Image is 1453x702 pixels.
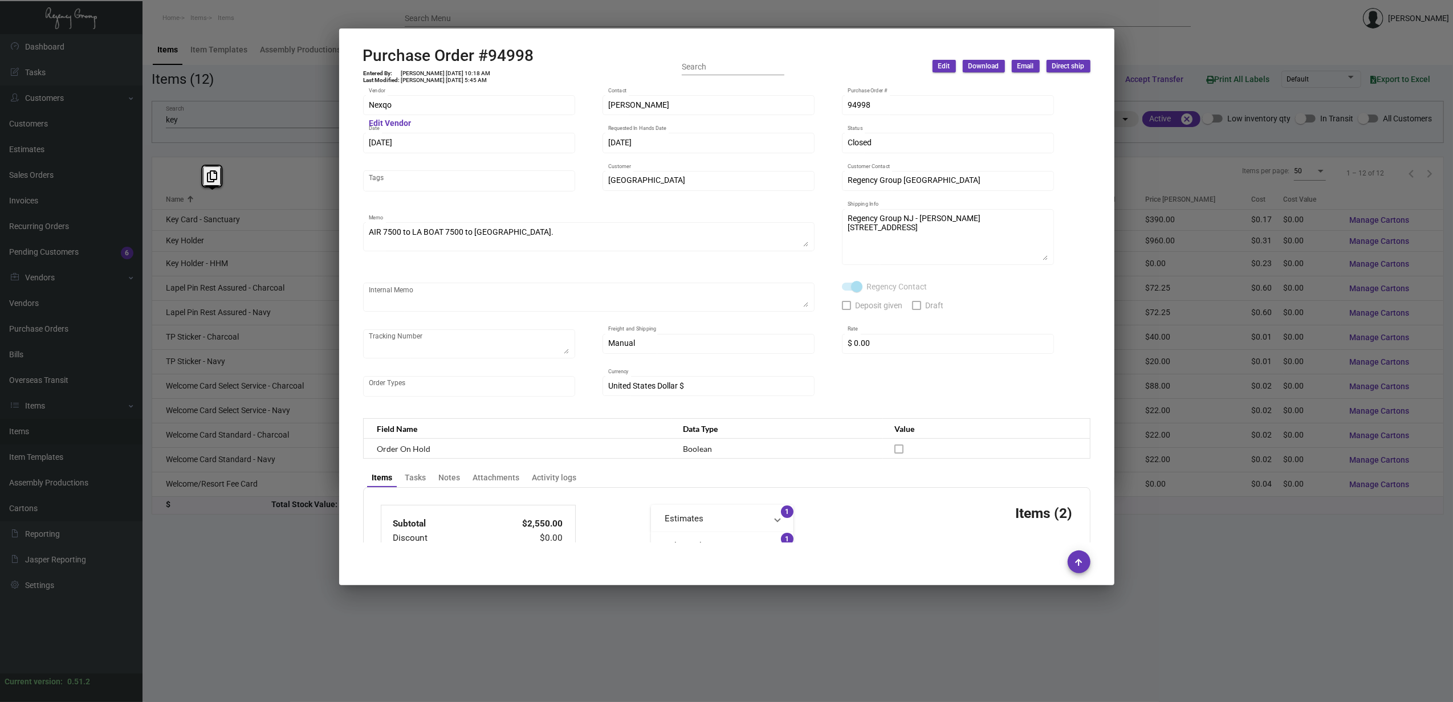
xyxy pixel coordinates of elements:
span: Boolean [683,444,713,454]
button: Email [1012,60,1040,72]
span: Manual [608,338,635,348]
div: Attachments [473,472,519,484]
span: Email [1017,62,1034,71]
button: Direct ship [1047,60,1090,72]
th: Data Type [672,419,883,439]
th: Value [883,419,1090,439]
td: Entered By: [363,70,401,77]
td: $2,550.00 [495,517,564,531]
mat-panel-title: Estimates [665,512,766,525]
td: [PERSON_NAME] [DATE] 5:45 AM [401,77,491,84]
div: Activity logs [532,472,576,484]
div: Notes [438,472,460,484]
span: Edit [938,62,950,71]
td: Last Modified: [363,77,401,84]
td: [PERSON_NAME] [DATE] 10:18 AM [401,70,491,77]
span: Closed [848,138,872,147]
mat-expansion-panel-header: Sales Orders [651,532,793,560]
div: Items [372,472,392,484]
button: Download [963,60,1005,72]
h2: Purchase Order #94998 [363,46,534,66]
span: Download [968,62,999,71]
span: Order On Hold [377,444,431,454]
button: Edit [933,60,956,72]
div: 0.51.2 [67,676,90,688]
mat-panel-title: Sales Orders [665,540,766,553]
span: Draft [926,299,944,312]
td: Subtotal [393,517,495,531]
span: Deposit given [856,299,903,312]
mat-expansion-panel-header: Estimates [651,505,793,532]
i: Copy [207,170,217,182]
span: Direct ship [1052,62,1085,71]
th: Field Name [363,419,672,439]
div: Current version: [5,676,63,688]
div: Tasks [405,472,426,484]
td: Discount [393,531,495,545]
mat-hint: Edit Vendor [369,119,411,128]
td: $0.00 [495,531,564,545]
span: Regency Contact [867,280,927,293]
h3: Items (2) [1016,505,1073,521]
